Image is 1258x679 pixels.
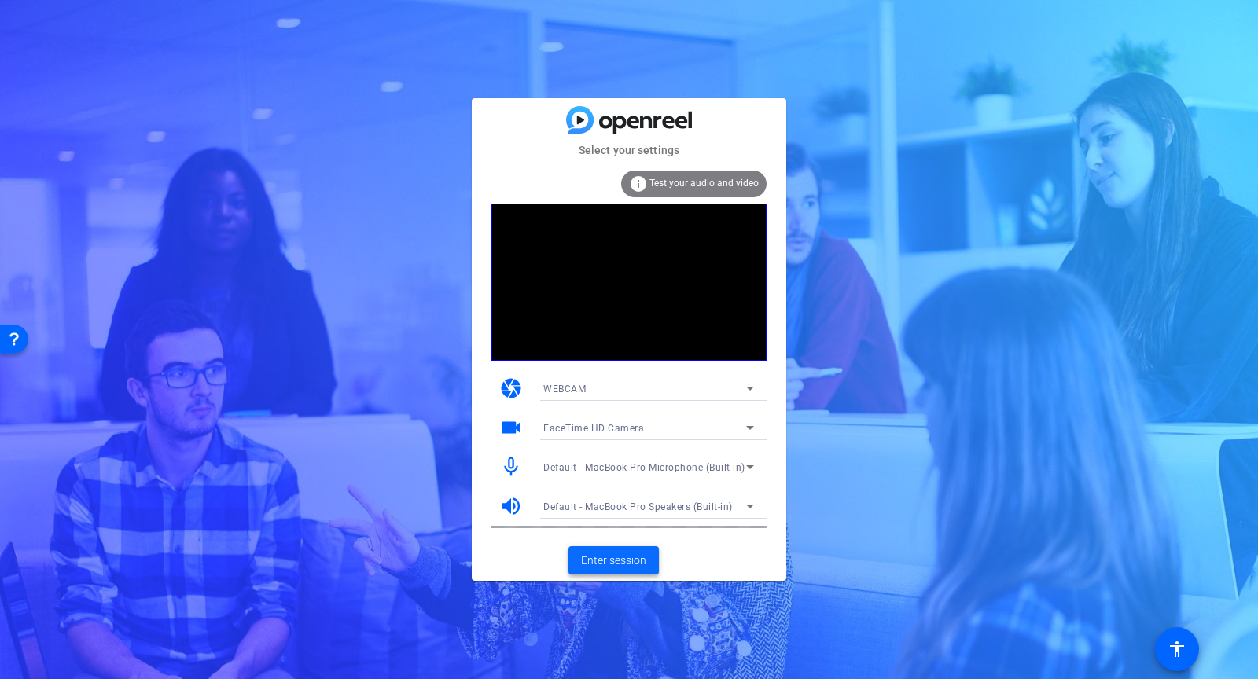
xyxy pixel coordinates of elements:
mat-card-subtitle: Select your settings [472,141,786,159]
span: FaceTime HD Camera [543,423,644,434]
button: Enter session [568,546,659,574]
mat-icon: mic_none [499,455,523,479]
mat-icon: camera [499,376,523,400]
span: WEBCAM [543,384,586,395]
img: blue-gradient.svg [566,106,692,134]
span: Test your audio and video [649,178,759,189]
mat-icon: videocam [499,416,523,439]
mat-icon: info [629,174,648,193]
span: Default - MacBook Pro Microphone (Built-in) [543,462,745,473]
mat-icon: volume_up [499,494,523,518]
span: Default - MacBook Pro Speakers (Built-in) [543,501,733,512]
span: Enter session [581,552,646,569]
mat-icon: accessibility [1168,640,1186,659]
